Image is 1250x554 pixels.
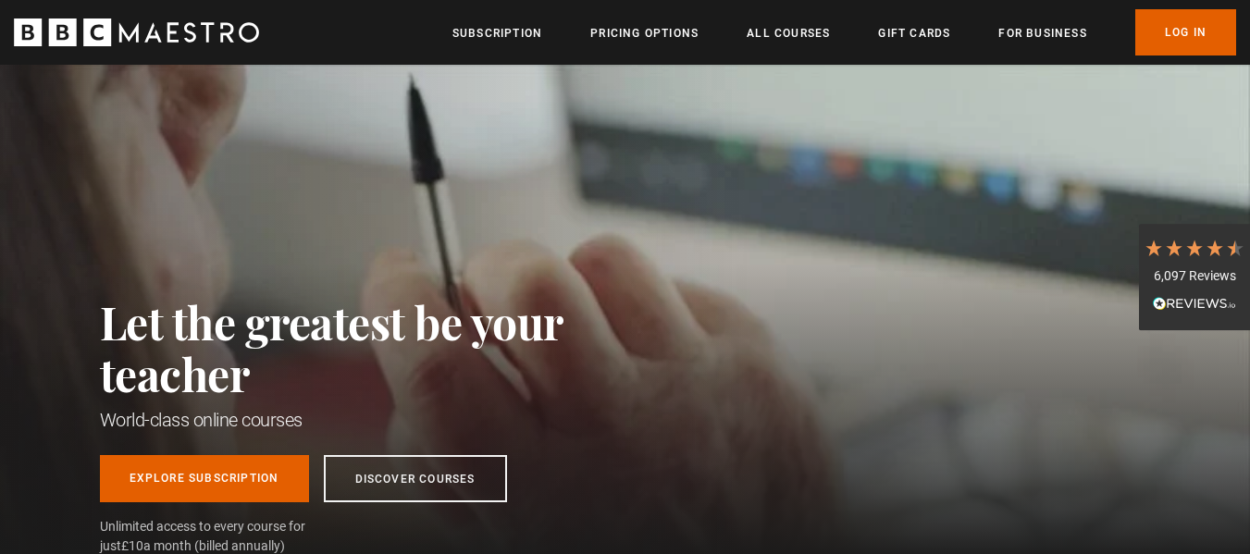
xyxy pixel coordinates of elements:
a: Pricing Options [590,24,699,43]
a: Discover Courses [324,455,507,502]
a: For business [998,24,1086,43]
img: REVIEWS.io [1153,297,1236,310]
div: 6,097 ReviewsRead All Reviews [1139,224,1250,331]
a: Explore Subscription [100,455,309,502]
div: Read All Reviews [1144,294,1245,316]
div: 4.7 Stars [1144,238,1245,258]
svg: BBC Maestro [14,18,259,46]
a: Gift Cards [878,24,950,43]
a: All Courses [747,24,830,43]
a: Log In [1135,9,1236,55]
nav: Primary [452,9,1236,55]
h1: World-class online courses [100,407,646,433]
div: 6,097 Reviews [1144,267,1245,286]
a: Subscription [452,24,542,43]
h2: Let the greatest be your teacher [100,296,646,400]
